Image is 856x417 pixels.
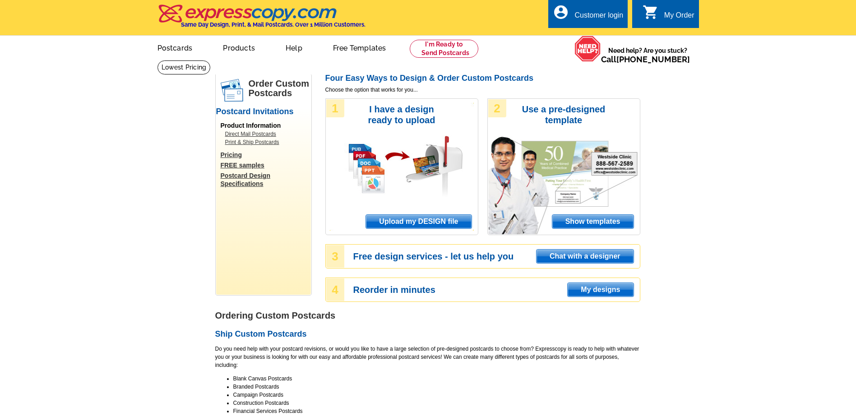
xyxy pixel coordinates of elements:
span: Show templates [552,215,634,228]
li: Campaign Postcards [233,391,640,399]
a: Print & Ship Postcards [225,138,306,146]
h4: Same Day Design, Print, & Mail Postcards. Over 1 Million Customers. [181,21,366,28]
img: help [574,36,601,62]
li: Branded Postcards [233,383,640,391]
a: Pricing [221,151,311,159]
div: 2 [488,99,506,117]
span: Choose the option that works for you... [325,86,640,94]
a: Upload my DESIGN file [366,214,472,229]
h2: Ship Custom Postcards [215,329,640,339]
a: Chat with a designer [536,249,634,264]
a: account_circle Customer login [553,10,623,21]
a: Direct Mail Postcards [225,130,306,138]
a: My designs [567,283,634,297]
a: Postcard Design Specifications [221,171,311,188]
h2: Postcard Invitations [216,107,311,117]
span: My designs [568,283,633,297]
h3: I have a design ready to upload [356,104,448,125]
i: account_circle [553,4,569,20]
h3: Reorder in minutes [353,286,639,294]
li: Blank Canvas Postcards [233,375,640,383]
div: 4 [326,278,344,301]
a: shopping_cart My Order [643,10,694,21]
li: Construction Postcards [233,399,640,407]
i: shopping_cart [643,4,659,20]
div: 1 [326,99,344,117]
h3: Free design services - let us help you [353,252,639,260]
img: postcards.png [221,79,243,102]
span: Upload my DESIGN file [366,215,471,228]
a: FREE samples [221,161,311,169]
span: Need help? Are you stuck? [601,46,694,64]
div: Customer login [574,11,623,24]
a: Help [271,37,317,58]
a: Free Templates [319,37,401,58]
a: Show templates [552,214,634,229]
span: Call [601,55,690,64]
h3: Use a pre-designed template [518,104,610,125]
h2: Four Easy Ways to Design & Order Custom Postcards [325,74,640,83]
a: [PHONE_NUMBER] [616,55,690,64]
div: My Order [664,11,694,24]
a: Postcards [143,37,207,58]
h1: Order Custom Postcards [249,79,311,98]
div: 3 [326,245,344,268]
p: Do you need help with your postcard revisions, or would you like to have a large selection of pre... [215,345,640,369]
span: Product Information [221,122,281,129]
a: Same Day Design, Print, & Mail Postcards. Over 1 Million Customers. [157,11,366,28]
a: Products [208,37,269,58]
strong: Ordering Custom Postcards [215,310,336,320]
li: Financial Services Postcards [233,407,640,415]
